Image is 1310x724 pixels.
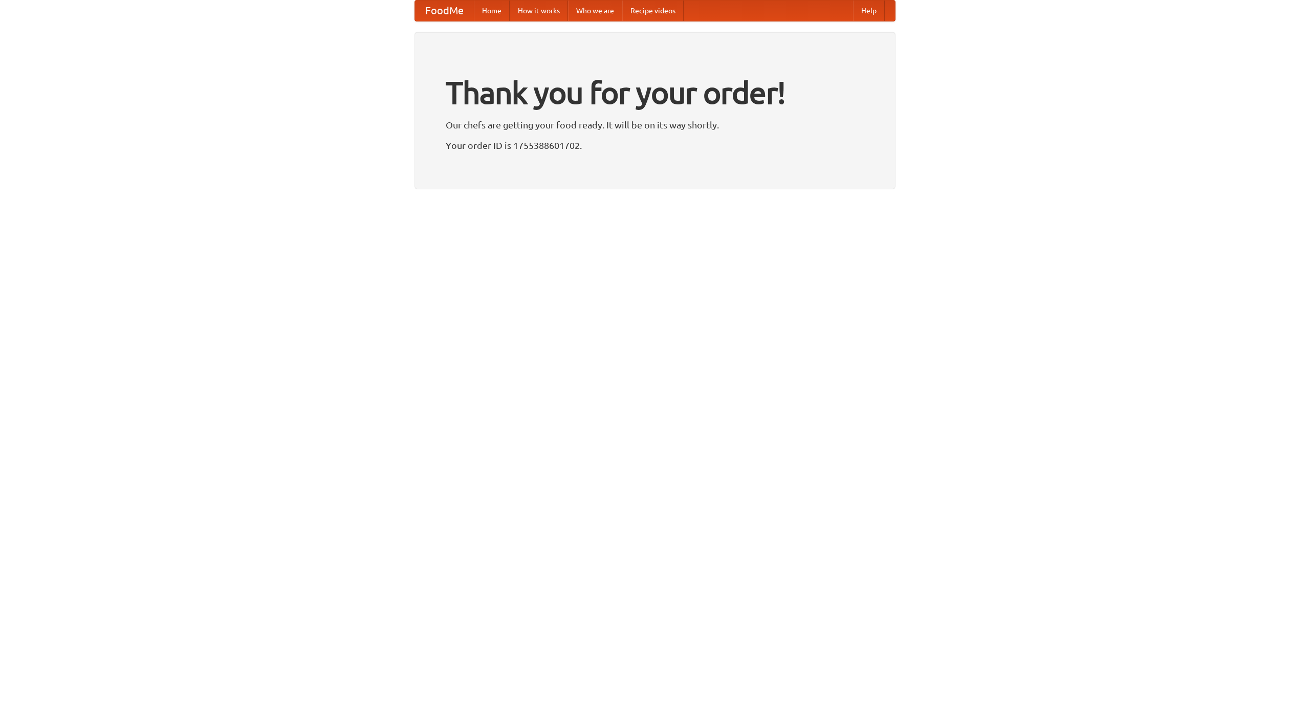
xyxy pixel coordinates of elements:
p: Our chefs are getting your food ready. It will be on its way shortly. [446,117,864,133]
a: How it works [510,1,568,21]
a: Help [853,1,885,21]
h1: Thank you for your order! [446,68,864,117]
a: FoodMe [415,1,474,21]
p: Your order ID is 1755388601702. [446,138,864,153]
a: Who we are [568,1,622,21]
a: Recipe videos [622,1,684,21]
a: Home [474,1,510,21]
